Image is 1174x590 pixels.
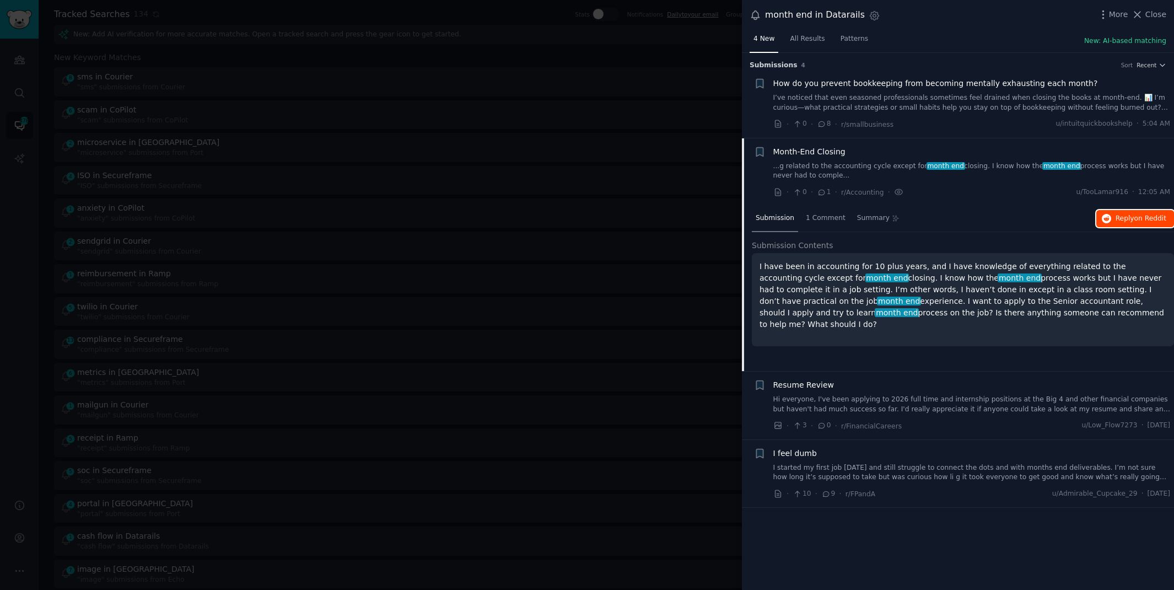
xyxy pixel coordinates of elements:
span: Submission [756,213,794,223]
span: Submission s [750,61,798,71]
span: [DATE] [1148,489,1170,499]
span: u/Low_Flow7273 [1081,421,1137,431]
span: · [787,119,789,130]
span: 0 [793,119,806,129]
a: All Results [786,30,828,53]
span: Close [1145,9,1166,20]
span: · [1141,421,1144,431]
p: I have been in accounting for 10 plus years, and I have knowledge of everything related to the ac... [760,261,1166,330]
span: 10 [793,489,811,499]
button: New: AI-based matching [1084,36,1166,46]
span: r/smallbusiness [841,121,893,128]
button: Recent [1137,61,1166,69]
span: month end [927,162,965,170]
a: I started my first job [DATE] and still struggle to connect the dots and with months end delivera... [773,463,1171,482]
span: · [811,186,813,198]
span: · [811,119,813,130]
button: Replyon Reddit [1096,210,1174,228]
span: · [787,488,789,500]
span: month end [865,273,909,282]
a: Hi everyone, I've been applying to 2026 full time and internship positions at the Big 4 and other... [773,395,1171,414]
span: · [811,420,813,432]
a: Resume Review [773,379,834,391]
span: · [888,186,890,198]
span: r/FPandA [846,490,875,498]
span: · [835,119,837,130]
span: u/Admirable_Cupcake_29 [1052,489,1138,499]
span: 12:05 AM [1138,187,1170,197]
a: 4 New [750,30,778,53]
span: month end [1042,162,1081,170]
span: · [1141,489,1144,499]
span: 8 [817,119,831,129]
span: 0 [793,187,806,197]
span: Summary [857,213,890,223]
span: · [1132,187,1134,197]
span: · [787,420,789,432]
span: r/FinancialCareers [841,422,902,430]
span: Submission Contents [752,240,833,251]
span: month end [875,308,919,317]
span: u/TooLamar916 [1076,187,1128,197]
span: r/Accounting [841,189,884,196]
span: 9 [821,489,835,499]
span: u/intuitquickbookshelp [1055,119,1132,129]
span: · [839,488,841,500]
div: month end in Datarails [765,8,865,22]
span: 0 [817,421,831,431]
span: month end [998,273,1042,282]
button: More [1097,9,1128,20]
span: 4 [801,62,805,68]
a: How do you prevent bookkeeping from becoming mentally exhausting each month? [773,78,1098,89]
span: 4 New [753,34,774,44]
a: I’ve noticed that even seasoned professionals sometimes feel drained when closing the books at mo... [773,93,1171,112]
span: All Results [790,34,825,44]
span: 3 [793,421,806,431]
a: ...g related to the accounting cycle except formonth endclosing. I know how themonth endprocess w... [773,162,1171,181]
span: More [1109,9,1128,20]
a: Month-End Closing [773,146,846,158]
span: month end [877,297,921,305]
span: [DATE] [1148,421,1170,431]
span: Patterns [841,34,868,44]
span: Reply [1116,214,1166,224]
a: I feel dumb [773,448,817,459]
span: · [1137,119,1139,129]
a: Patterns [837,30,872,53]
div: Sort [1121,61,1133,69]
span: on Reddit [1134,214,1166,222]
span: · [835,186,837,198]
span: · [835,420,837,432]
button: Close [1132,9,1166,20]
span: · [815,488,817,500]
span: 1 Comment [806,213,846,223]
span: · [787,186,789,198]
span: 1 [817,187,831,197]
span: Recent [1137,61,1156,69]
span: 5:04 AM [1143,119,1170,129]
